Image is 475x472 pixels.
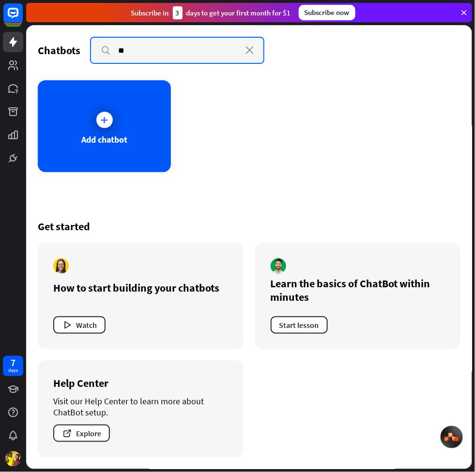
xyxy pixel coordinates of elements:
div: Chatbots [38,44,80,57]
div: Visit our Help Center to learn more about ChatBot setup. [53,396,228,418]
div: 7 [11,358,15,367]
div: Learn the basics of ChatBot within minutes [271,277,445,304]
button: Start lesson [271,316,328,334]
button: Open LiveChat chat widget [8,4,37,33]
img: author [271,258,286,274]
div: 3 [173,6,183,19]
div: Subscribe now [299,5,355,20]
button: Explore [53,425,110,442]
img: author [53,258,69,274]
div: How to start building your chatbots [53,281,228,295]
div: Subscribe in days to get your first month for $1 [131,6,291,19]
i: close [245,46,254,54]
div: Add chatbot [81,134,127,145]
div: Get started [38,220,460,233]
div: days [8,367,18,374]
img: svg+xml,%3Csvg%20xmlns%3D%22http%3A%2F%2Fwww.w3.org%2F2000%2Fsvg%22%20width%3D%2233%22%20height%3... [444,432,460,442]
div: Help Center [53,376,228,390]
button: Watch [53,316,106,334]
a: 7 days [3,356,23,376]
